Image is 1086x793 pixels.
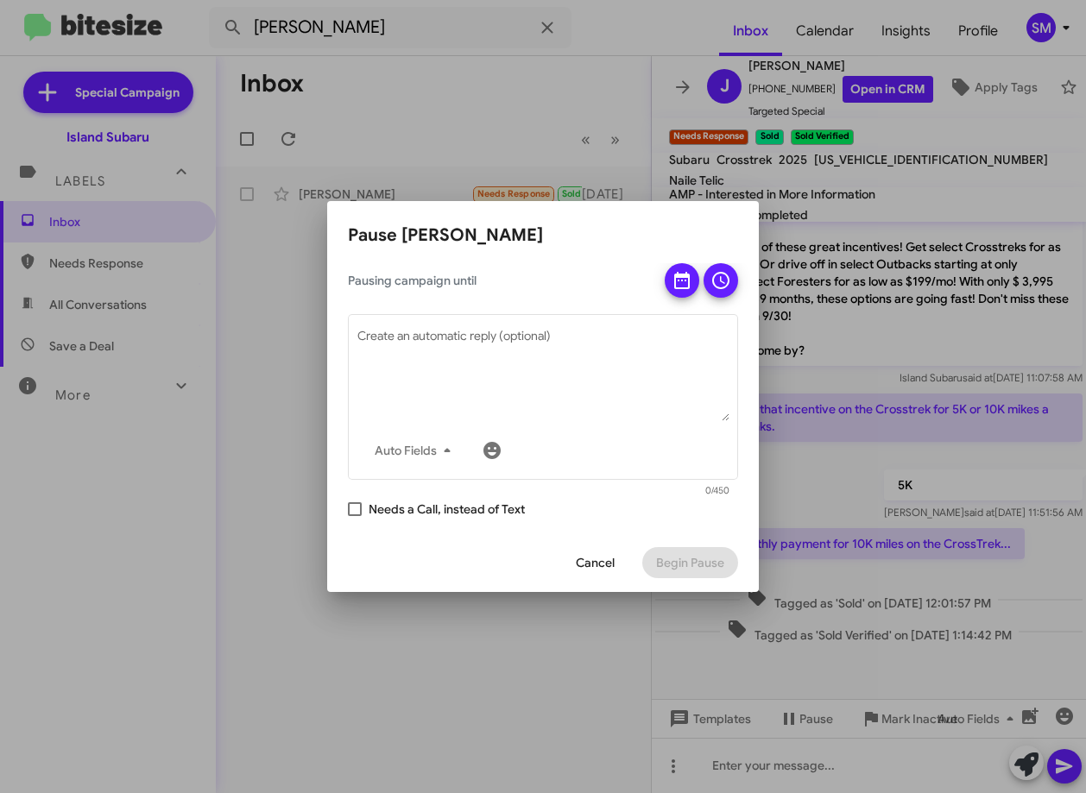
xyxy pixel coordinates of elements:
span: Cancel [576,547,615,578]
button: Begin Pause [642,547,738,578]
span: Pausing campaign until [348,272,650,289]
span: Needs a Call, instead of Text [369,499,525,519]
button: Cancel [562,547,628,578]
button: Auto Fields [361,435,471,466]
h2: Pause [PERSON_NAME] [348,222,738,249]
span: Begin Pause [656,547,724,578]
span: Auto Fields [375,435,458,466]
mat-hint: 0/450 [705,486,729,496]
